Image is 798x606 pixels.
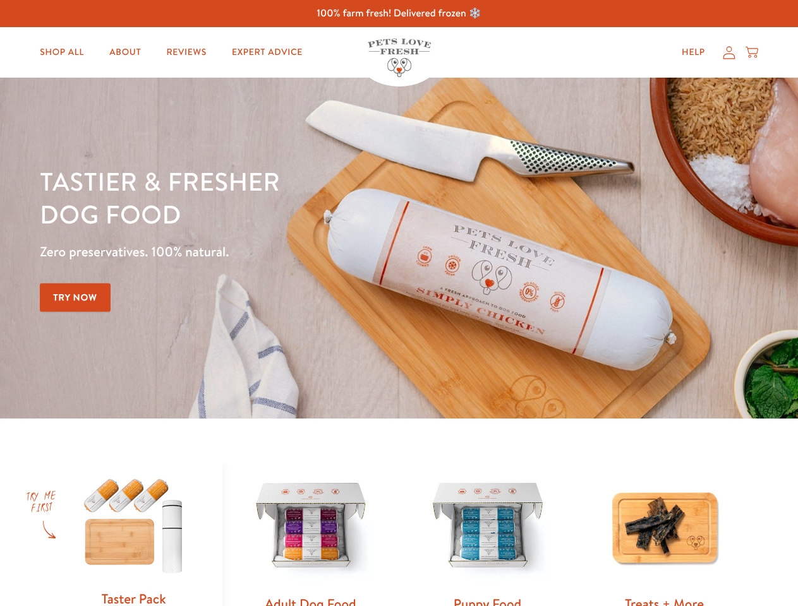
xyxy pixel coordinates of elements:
img: Pets Love Fresh [368,39,431,77]
p: Zero preservatives. 100% natural. [40,241,519,263]
a: About [99,40,151,65]
a: Reviews [156,40,216,65]
h1: Tastier & fresher dog food [40,165,519,230]
a: Expert Advice [222,40,313,65]
a: Try Now [40,283,111,312]
a: Shop All [30,40,94,65]
a: Help [672,40,715,65]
